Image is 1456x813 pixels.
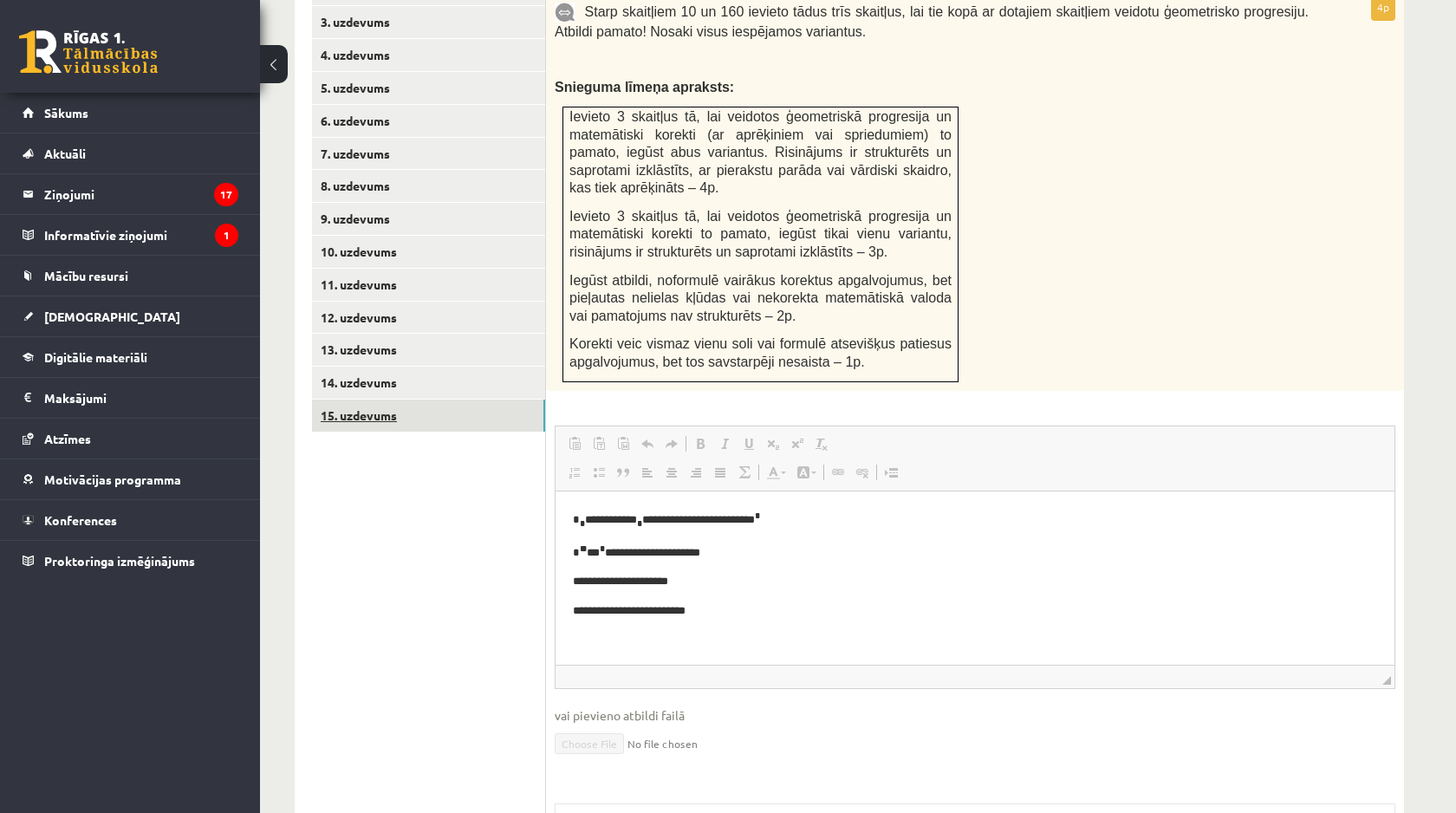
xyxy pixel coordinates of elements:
a: Digitālie materiāli [23,337,238,377]
a: Aktuāli [23,133,238,173]
span: Aktuāli [44,146,86,161]
a: Paste (⌘+V) [562,433,587,455]
a: 10. uzdevums [312,236,545,268]
a: Paste from Word [611,433,635,455]
a: 14. uzdevums [312,367,545,399]
a: 15. uzdevums [312,400,545,432]
a: Block Quote [611,461,635,484]
a: Italic (⌘+I) [712,433,737,455]
legend: Informatīvie ziņojumi [44,215,238,255]
a: Informatīvie ziņojumi1 [23,215,238,255]
a: Math [732,461,757,484]
iframe: Rich Text Editor, wiswyg-editor-user-answer-47024832114140 [556,491,1394,665]
a: Motivācijas programma [23,459,238,499]
span: [DEMOGRAPHIC_DATA] [44,309,180,324]
a: 4. uzdevums [312,39,545,71]
a: 9. uzdevums [312,203,545,235]
a: Align Right [684,461,708,484]
span: Ievieto 3 skaitļus tā, lai veidotos ģeometriskā progresija un matemātiski korekti to pamato, iegū... [569,209,952,259]
a: Konferences [23,500,238,540]
span: Motivācijas programma [44,472,181,487]
a: [DEMOGRAPHIC_DATA] [23,296,238,336]
a: Bold (⌘+B) [688,433,712,455]
span: Konferences [44,512,117,528]
a: Maksājumi [23,378,238,418]
a: 3. uzdevums [312,6,545,38]
a: 5. uzdevums [312,72,545,104]
a: Ziņojumi17 [23,174,238,214]
img: 9k= [555,3,575,23]
a: Remove Format [809,433,834,455]
a: 8. uzdevums [312,170,545,202]
a: Background Colour [791,461,822,484]
a: Centre [660,461,684,484]
span: Atzīmes [44,431,91,446]
span: vai pievieno atbildi failā [555,706,1395,725]
a: 6. uzdevums [312,105,545,137]
a: Subscript [761,433,785,455]
a: Link (⌘+K) [826,461,850,484]
a: Atzīmes [23,419,238,459]
a: Align Left [635,461,660,484]
span: Digitālie materiāli [44,349,147,365]
a: 11. uzdevums [312,269,545,301]
legend: Ziņojumi [44,174,238,214]
a: Superscript [785,433,809,455]
a: 13. uzdevums [312,334,545,366]
a: Justify [708,461,732,484]
i: 17 [214,183,238,206]
a: Sākums [23,93,238,133]
a: Mācību resursi [23,256,238,296]
a: Undo (⌘+Z) [635,433,660,455]
a: Text Colour [761,461,791,484]
i: 1 [215,224,238,247]
span: Snieguma līmeņa apraksts: [555,80,734,94]
span: Ievieto 3 skaitļus tā, lai veidotos ģeometriskā progresija un matemātiski korekti (ar aprēķiniem ... [569,109,952,195]
span: Starp skaitļiem 10 un 160 ievieto tādus trīs skaitļus, lai tie kopā ar dotajiem skaitļiem veidotu... [555,4,1309,39]
span: Mācību resursi [44,268,128,283]
a: Unlink [850,461,874,484]
a: Insert/Remove Numbered List [562,461,587,484]
a: Insert/Remove Bulleted List [587,461,611,484]
span: Sākums [44,105,88,120]
a: 12. uzdevums [312,302,545,334]
legend: Maksājumi [44,378,238,418]
span: Drag to resize [1382,676,1391,685]
a: Paste as plain text (⌘+⇧+V) [587,433,611,455]
a: 7. uzdevums [312,138,545,170]
a: Underline (⌘+U) [737,433,761,455]
a: Redo (⌘+Y) [660,433,684,455]
a: Proktoringa izmēģinājums [23,541,238,581]
span: Proktoringa izmēģinājums [44,553,195,569]
span: Iegūst atbildi, noformulē vairākus korektus apgalvojumus, bet pieļautas nelielas kļūdas vai nekor... [569,273,952,323]
span: Korekti veic vismaz vienu soli vai formulē atsevišķus patiesus apgalvojumus, bet tos savstarpēji ... [569,336,952,369]
a: Insert Page Break for Printing [879,461,903,484]
a: Rīgas 1. Tālmācības vidusskola [19,30,158,74]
